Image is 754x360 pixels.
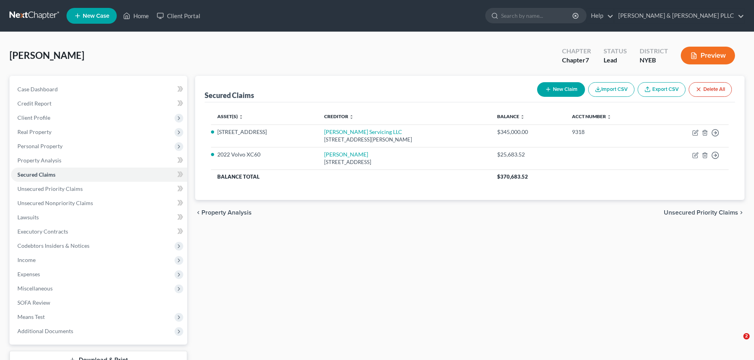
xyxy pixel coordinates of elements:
[17,100,51,107] span: Credit Report
[239,115,243,119] i: unfold_more
[689,82,732,97] button: Delete All
[324,128,402,135] a: [PERSON_NAME] Servicing LLC
[324,158,484,166] div: [STREET_ADDRESS]
[9,49,84,61] span: [PERSON_NAME]
[17,86,58,92] span: Case Dashboard
[17,114,50,121] span: Client Profile
[497,151,559,158] div: $25,683.52
[217,151,311,158] li: 2022 Volvo XC60
[572,113,612,119] a: Acct Number unfold_more
[17,242,89,249] span: Codebtors Insiders & Notices
[638,82,686,97] a: Export CSV
[11,153,187,168] a: Property Analysis
[587,9,613,23] a: Help
[17,185,83,192] span: Unsecured Priority Claims
[17,328,73,334] span: Additional Documents
[324,136,484,143] div: [STREET_ADDRESS][PERSON_NAME]
[572,128,649,136] div: 9318
[520,115,525,119] i: unfold_more
[562,47,591,56] div: Chapter
[17,299,50,306] span: SOFA Review
[195,209,201,216] i: chevron_left
[17,228,68,235] span: Executory Contracts
[17,271,40,277] span: Expenses
[17,256,36,263] span: Income
[664,209,745,216] button: Unsecured Priority Claims chevron_right
[11,182,187,196] a: Unsecured Priority Claims
[17,214,39,221] span: Lawsuits
[604,47,627,56] div: Status
[664,209,738,216] span: Unsecured Priority Claims
[614,9,744,23] a: [PERSON_NAME] & [PERSON_NAME] PLLC
[640,47,668,56] div: District
[83,13,109,19] span: New Case
[727,333,746,352] iframe: Intercom live chat
[17,313,45,320] span: Means Test
[17,157,61,164] span: Property Analysis
[501,8,574,23] input: Search by name...
[497,173,528,180] span: $370,683.52
[324,151,368,158] a: [PERSON_NAME]
[497,128,559,136] div: $345,000.00
[497,113,525,119] a: Balance unfold_more
[217,113,243,119] a: Asset(s) unfold_more
[349,115,354,119] i: unfold_more
[640,56,668,65] div: NYEB
[324,113,354,119] a: Creditor unfold_more
[17,171,55,178] span: Secured Claims
[585,56,589,64] span: 7
[17,200,93,206] span: Unsecured Nonpriority Claims
[537,82,585,97] button: New Claim
[201,209,252,216] span: Property Analysis
[153,9,204,23] a: Client Portal
[17,285,53,292] span: Miscellaneous
[11,224,187,239] a: Executory Contracts
[11,296,187,310] a: SOFA Review
[738,209,745,216] i: chevron_right
[588,82,634,97] button: Import CSV
[195,209,252,216] button: chevron_left Property Analysis
[11,168,187,182] a: Secured Claims
[17,143,63,149] span: Personal Property
[562,56,591,65] div: Chapter
[11,96,187,111] a: Credit Report
[205,90,254,100] div: Secured Claims
[743,333,750,339] span: 2
[604,56,627,65] div: Lead
[11,196,187,210] a: Unsecured Nonpriority Claims
[217,128,311,136] li: [STREET_ADDRESS]
[119,9,153,23] a: Home
[11,82,187,96] a: Case Dashboard
[681,47,735,64] button: Preview
[11,210,187,224] a: Lawsuits
[607,115,612,119] i: unfold_more
[17,128,51,135] span: Real Property
[211,170,490,184] th: Balance Total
